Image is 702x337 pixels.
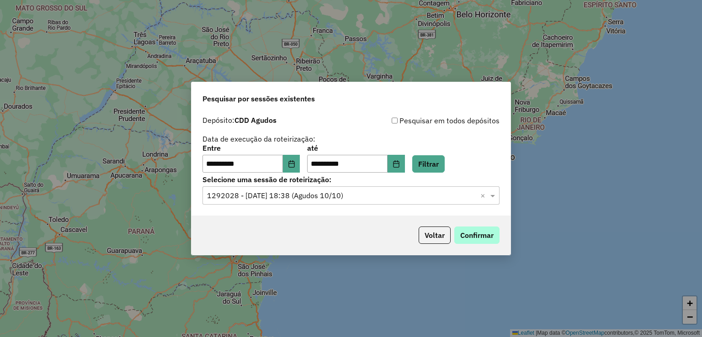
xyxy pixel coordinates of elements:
button: Voltar [419,226,451,244]
span: Pesquisar por sessões existentes [202,93,315,104]
strong: CDD Agudos [234,116,277,125]
label: Selecione uma sessão de roteirização: [202,174,500,185]
button: Filtrar [412,155,445,173]
div: Pesquisar em todos depósitos [351,115,500,126]
label: até [307,142,404,153]
label: Data de execução da roteirização: [202,133,315,144]
button: Choose Date [388,155,405,173]
span: Clear all [480,190,488,201]
label: Entre [202,142,300,153]
button: Confirmar [454,226,500,244]
button: Choose Date [283,155,300,173]
label: Depósito: [202,115,277,126]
